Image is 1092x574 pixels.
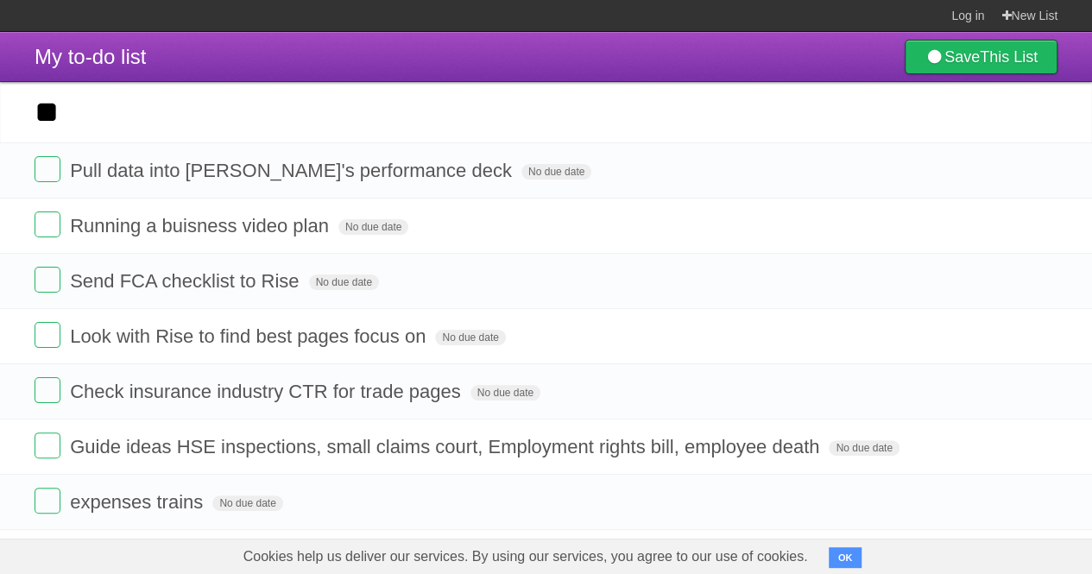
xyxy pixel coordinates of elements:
[212,495,282,511] span: No due date
[521,164,591,180] span: No due date
[435,330,505,345] span: No due date
[470,385,540,401] span: No due date
[829,440,899,456] span: No due date
[35,267,60,293] label: Done
[35,432,60,458] label: Done
[35,156,60,182] label: Done
[35,488,60,514] label: Done
[226,539,825,574] span: Cookies help us deliver our services. By using our services, you agree to our use of cookies.
[35,211,60,237] label: Done
[70,215,333,237] span: Running a buisness video plan
[338,219,408,235] span: No due date
[35,377,60,403] label: Done
[35,322,60,348] label: Done
[980,48,1038,66] b: This List
[70,491,207,513] span: expenses trains
[70,381,464,402] span: Check insurance industry CTR for trade pages
[35,45,146,68] span: My to-do list
[70,160,516,181] span: Pull data into [PERSON_NAME]'s performance deck
[70,270,303,292] span: Send FCA checklist to Rise
[905,40,1057,74] a: SaveThis List
[70,436,824,457] span: Guide ideas HSE inspections, small claims court, Employment rights bill, employee death
[829,547,862,568] button: OK
[309,274,379,290] span: No due date
[70,325,430,347] span: Look with Rise to find best pages focus on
